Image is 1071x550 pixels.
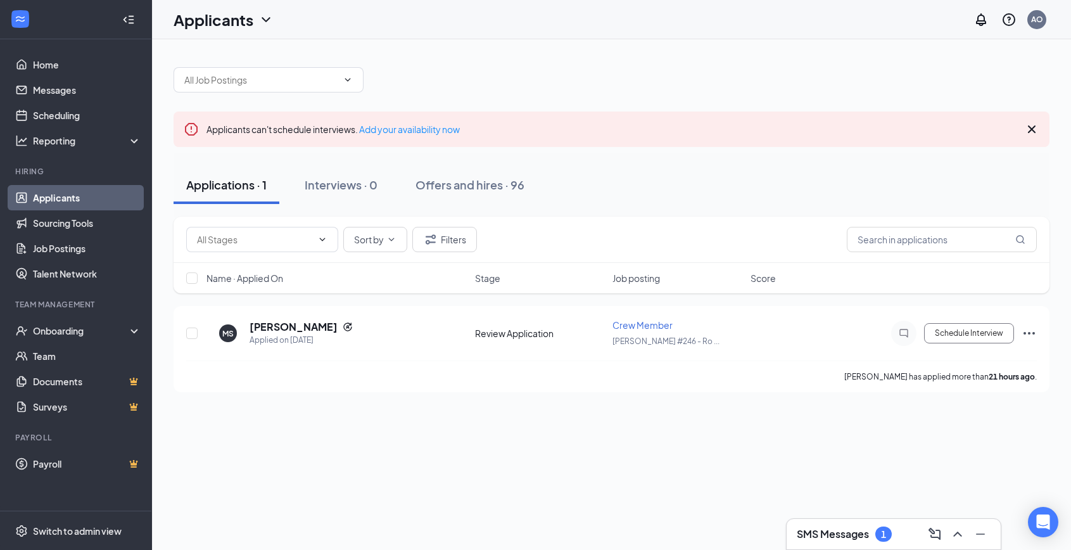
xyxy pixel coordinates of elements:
[1024,122,1039,137] svg: Cross
[15,299,139,310] div: Team Management
[612,272,660,285] span: Job posting
[258,12,274,27] svg: ChevronDown
[343,322,353,332] svg: Reapply
[33,52,141,77] a: Home
[844,371,1037,382] p: [PERSON_NAME] has applied more than .
[927,527,942,542] svg: ComposeMessage
[612,336,719,346] span: [PERSON_NAME] #246 - Ro ...
[415,177,524,193] div: Offers and hires · 96
[33,236,141,261] a: Job Postings
[33,369,141,394] a: DocumentsCrown
[947,524,968,544] button: ChevronUp
[973,527,988,542] svg: Minimize
[33,525,122,537] div: Switch to admin view
[33,451,141,476] a: PayrollCrown
[751,272,776,285] span: Score
[206,124,460,135] span: Applicants can't schedule interviews.
[1028,507,1058,537] div: Open Intercom Messenger
[184,122,199,137] svg: Error
[222,328,234,339] div: MS
[354,235,384,244] span: Sort by
[412,227,477,252] button: Filter Filters
[925,524,945,544] button: ComposeMessage
[15,166,139,177] div: Hiring
[186,177,267,193] div: Applications · 1
[15,432,139,443] div: Payroll
[250,320,338,334] h5: [PERSON_NAME]
[15,324,28,337] svg: UserCheck
[359,124,460,135] a: Add your availability now
[1022,326,1037,341] svg: Ellipses
[1015,234,1025,245] svg: MagnifyingGlass
[989,372,1035,381] b: 21 hours ago
[14,13,27,25] svg: WorkstreamLogo
[423,232,438,247] svg: Filter
[881,529,886,540] div: 1
[970,524,991,544] button: Minimize
[1001,12,1017,27] svg: QuestionInfo
[250,334,353,347] div: Applied on [DATE]
[15,525,28,537] svg: Settings
[386,234,396,245] svg: ChevronDown
[33,343,141,369] a: Team
[950,527,965,542] svg: ChevronUp
[1031,14,1043,25] div: AO
[924,323,1014,343] button: Schedule Interview
[847,227,1037,252] input: Search in applications
[197,233,312,246] input: All Stages
[122,13,135,26] svg: Collapse
[33,394,141,419] a: SurveysCrown
[33,210,141,236] a: Sourcing Tools
[33,77,141,103] a: Messages
[797,527,869,541] h3: SMS Messages
[343,75,353,85] svg: ChevronDown
[33,103,141,128] a: Scheduling
[184,73,338,87] input: All Job Postings
[343,227,407,252] button: Sort byChevronDown
[15,134,28,147] svg: Analysis
[174,9,253,30] h1: Applicants
[896,328,911,338] svg: ChatInactive
[612,319,673,331] span: Crew Member
[973,12,989,27] svg: Notifications
[475,272,500,285] span: Stage
[33,185,141,210] a: Applicants
[33,261,141,286] a: Talent Network
[206,272,283,285] span: Name · Applied On
[317,234,327,245] svg: ChevronDown
[305,177,377,193] div: Interviews · 0
[33,134,142,147] div: Reporting
[33,324,130,337] div: Onboarding
[475,327,605,340] div: Review Application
